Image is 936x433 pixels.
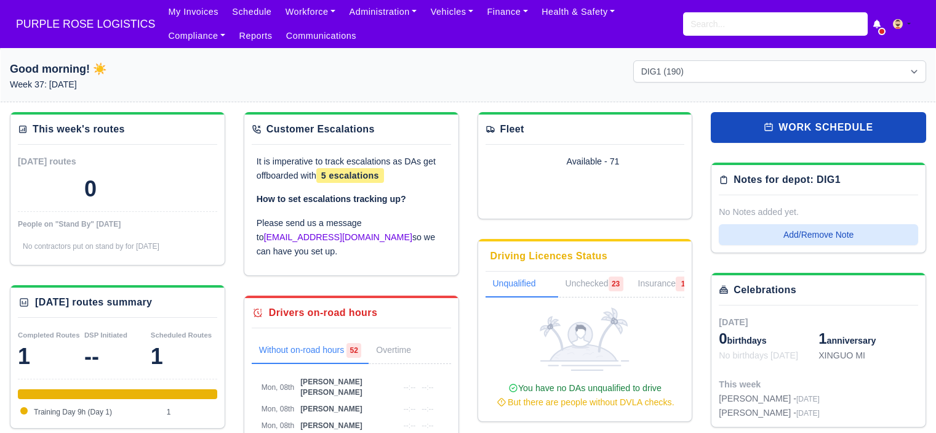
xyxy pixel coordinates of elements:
a: Compliance [161,24,232,48]
span: 1 [818,330,826,347]
div: [DATE] routes summary [35,295,152,310]
div: [DATE] routes [18,155,118,169]
h1: Good morning! ☀️ [10,60,303,78]
p: Week 37: [DATE] [10,78,303,92]
a: Overtime [369,338,436,364]
div: Customer Escalations [266,122,375,137]
div: -- [84,344,151,369]
div: [PERSON_NAME] - [719,406,820,420]
div: XINGUO MI [818,349,918,363]
span: --:-- [404,421,415,430]
div: 0 [84,177,97,201]
small: Completed Routes [18,331,80,339]
div: birthdays [719,329,818,349]
span: --:-- [422,421,433,430]
a: Without on-road hours [252,338,369,364]
span: --:-- [404,383,415,392]
div: You have no DAs unqualified to drive [490,381,680,410]
span: 5 escalations [316,168,384,183]
span: [DATE] [796,395,820,403]
span: --:-- [422,383,433,392]
a: Insurance [631,272,698,297]
div: 1 [18,344,84,369]
span: No contractors put on stand by for [DATE] [23,242,159,251]
a: work schedule [711,112,926,143]
span: [PERSON_NAME] [PERSON_NAME] [300,378,362,397]
button: Add/Remove Note [719,224,918,245]
span: [PERSON_NAME] [300,405,362,413]
a: [EMAIL_ADDRESS][DOMAIN_NAME] [264,232,412,242]
small: Scheduled Routes [151,331,212,339]
iframe: Chat Widget [874,374,936,433]
div: anniversary [818,329,918,349]
a: Communications [279,24,364,48]
span: 1 [676,277,690,291]
a: PURPLE ROSE LOGISTICS [10,12,161,36]
a: Unchecked [558,272,631,297]
div: Drivers on-road hours [269,306,377,320]
td: 1 [164,404,217,421]
div: 1 [151,344,217,369]
a: Unqualified [486,272,558,297]
div: Notes for depot: DIG1 [734,172,841,187]
p: Please send us a message to so we can have you set up. [257,216,446,258]
div: Available - 71 [567,155,666,169]
span: --:-- [422,405,433,413]
div: This week's routes [33,122,125,137]
a: Reports [232,24,279,48]
div: No Notes added yet. [719,205,918,219]
div: Fleet [500,122,524,137]
small: DSP Initiated [84,331,127,339]
span: 23 [609,277,623,291]
div: People on "Stand By" [DATE] [18,219,217,229]
div: Training Day 9h (Day 1) [18,389,217,399]
div: Celebrations [734,283,796,297]
span: 52 [346,343,361,358]
div: But there are people without DVLA checks. [490,395,680,410]
div: [PERSON_NAME] - [719,392,820,406]
span: Training Day 9h (Day 1) [34,408,112,416]
span: Mon, 08th [262,421,294,430]
span: Mon, 08th [262,383,294,392]
span: 0 [719,330,727,347]
span: [PERSON_NAME] [300,421,362,430]
span: Mon, 08th [262,405,294,413]
input: Search... [683,12,868,36]
p: It is imperative to track escalations as DAs get offboarded with [257,155,446,183]
span: [DATE] [796,409,820,418]
span: No birthdays [DATE] [719,350,798,360]
div: Driving Licences Status [490,249,608,264]
span: [DATE] [719,317,748,327]
p: How to set escalations tracking up? [257,192,446,206]
span: This week [719,379,761,389]
span: --:-- [404,405,415,413]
